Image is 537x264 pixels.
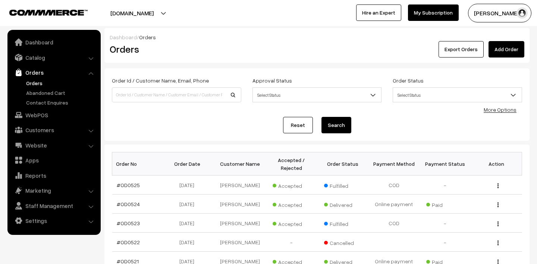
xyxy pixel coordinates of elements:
a: Dashboard [9,35,98,49]
label: Order Id / Customer Name, Email, Phone [112,77,209,84]
span: Delivered [324,199,361,209]
a: Contact Enquires [24,99,98,106]
a: #OD0522 [117,239,140,245]
td: [DATE] [163,176,214,195]
a: Hire an Expert [356,4,401,21]
td: - [420,233,471,252]
a: Settings [9,214,98,227]
a: Catalog [9,51,98,64]
td: [DATE] [163,233,214,252]
a: Orders [9,66,98,79]
input: Order Id / Customer Name / Customer Email / Customer Phone [112,87,241,102]
a: My Subscription [408,4,459,21]
a: #OD0524 [117,201,140,207]
a: Add Order [489,41,524,58]
label: Approval Status [252,77,292,84]
button: [PERSON_NAME] [468,4,531,22]
td: COD [368,176,419,195]
td: Online payment [368,195,419,214]
a: More Options [484,106,516,113]
th: Order Date [163,152,214,176]
span: Accepted [273,218,310,228]
th: Accepted / Rejected [266,152,317,176]
span: Select Status [253,88,381,102]
h2: Orders [110,43,241,55]
a: COMMMERCE [9,7,75,16]
div: / [110,33,524,41]
button: [DOMAIN_NAME] [84,4,180,22]
a: Apps [9,153,98,167]
button: Export Orders [439,41,484,58]
span: Select Status [393,87,522,102]
td: [DATE] [163,195,214,214]
button: Search [321,117,351,133]
a: Reports [9,169,98,182]
td: [PERSON_NAME] [214,176,266,195]
td: - [420,214,471,233]
td: - [266,233,317,252]
span: Orders [139,34,156,40]
a: Staff Management [9,199,98,212]
img: Menu [497,202,499,207]
th: Order Status [317,152,368,176]
a: #OD0523 [117,220,140,226]
a: Marketing [9,184,98,197]
td: [DATE] [163,214,214,233]
td: COD [368,214,419,233]
td: - [420,176,471,195]
td: [PERSON_NAME] [214,233,266,252]
span: Fulfilled [324,180,361,190]
th: Payment Method [368,152,419,176]
span: Accepted [273,180,310,190]
span: Fulfilled [324,218,361,228]
a: Customers [9,123,98,137]
img: COMMMERCE [9,10,88,15]
a: Orders [24,79,98,87]
span: Select Status [252,87,382,102]
a: Website [9,139,98,152]
td: [PERSON_NAME] [214,195,266,214]
span: Paid [426,199,464,209]
th: Payment Status [420,152,471,176]
th: Customer Name [214,152,266,176]
a: Dashboard [110,34,137,40]
th: Action [471,152,522,176]
span: Cancelled [324,237,361,247]
span: Select Status [393,88,522,102]
a: #OD0525 [117,182,140,188]
a: WebPOS [9,108,98,122]
span: Accepted [273,199,310,209]
a: Reset [283,117,313,133]
th: Order No [112,152,163,176]
td: [PERSON_NAME] [214,214,266,233]
img: Menu [497,183,499,188]
img: Menu [497,240,499,245]
img: user [516,7,528,19]
img: Menu [497,221,499,226]
label: Order Status [393,77,424,84]
a: Abandoned Cart [24,89,98,97]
